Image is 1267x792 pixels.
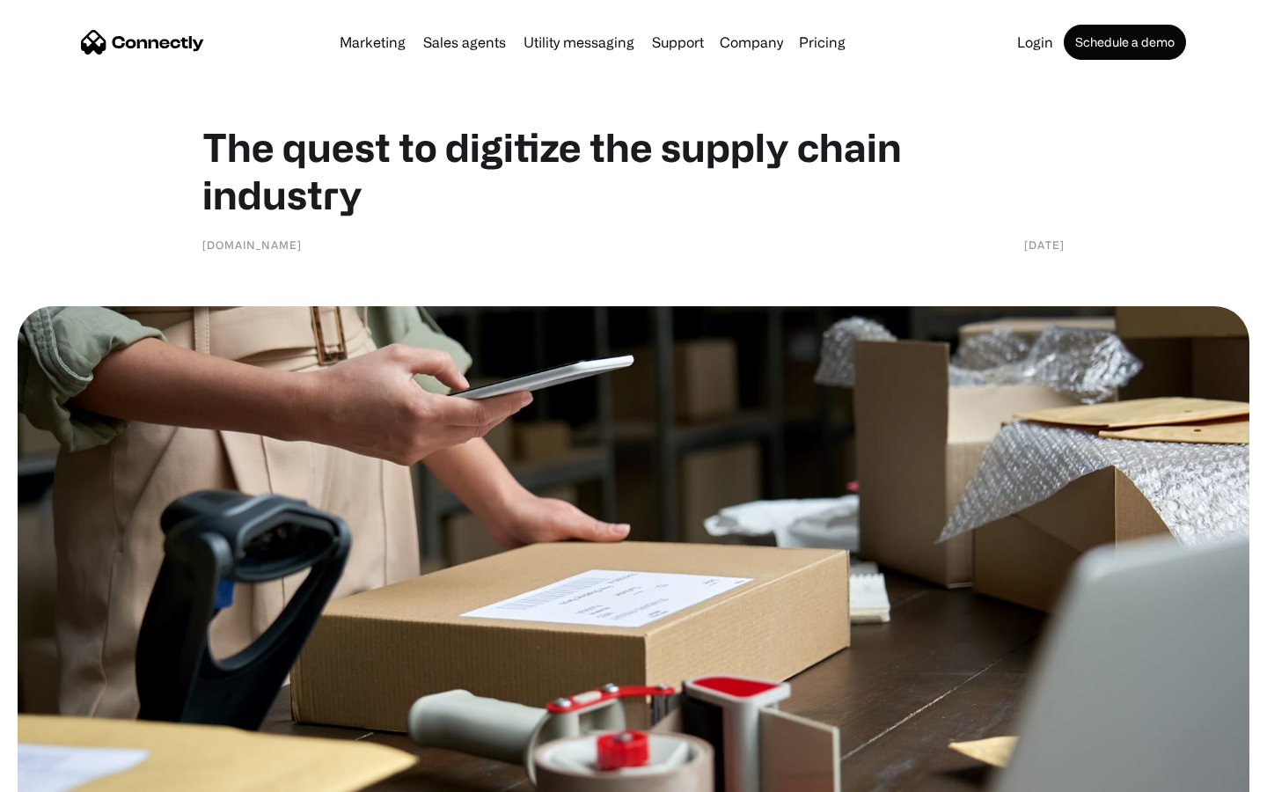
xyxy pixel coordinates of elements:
[333,35,413,49] a: Marketing
[81,29,204,55] a: home
[35,761,106,786] ul: Language list
[1010,35,1060,49] a: Login
[645,35,711,49] a: Support
[714,30,788,55] div: Company
[792,35,853,49] a: Pricing
[720,30,783,55] div: Company
[18,761,106,786] aside: Language selected: English
[416,35,513,49] a: Sales agents
[202,236,302,253] div: [DOMAIN_NAME]
[1024,236,1065,253] div: [DATE]
[202,123,1065,218] h1: The quest to digitize the supply chain industry
[1064,25,1186,60] a: Schedule a demo
[516,35,641,49] a: Utility messaging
